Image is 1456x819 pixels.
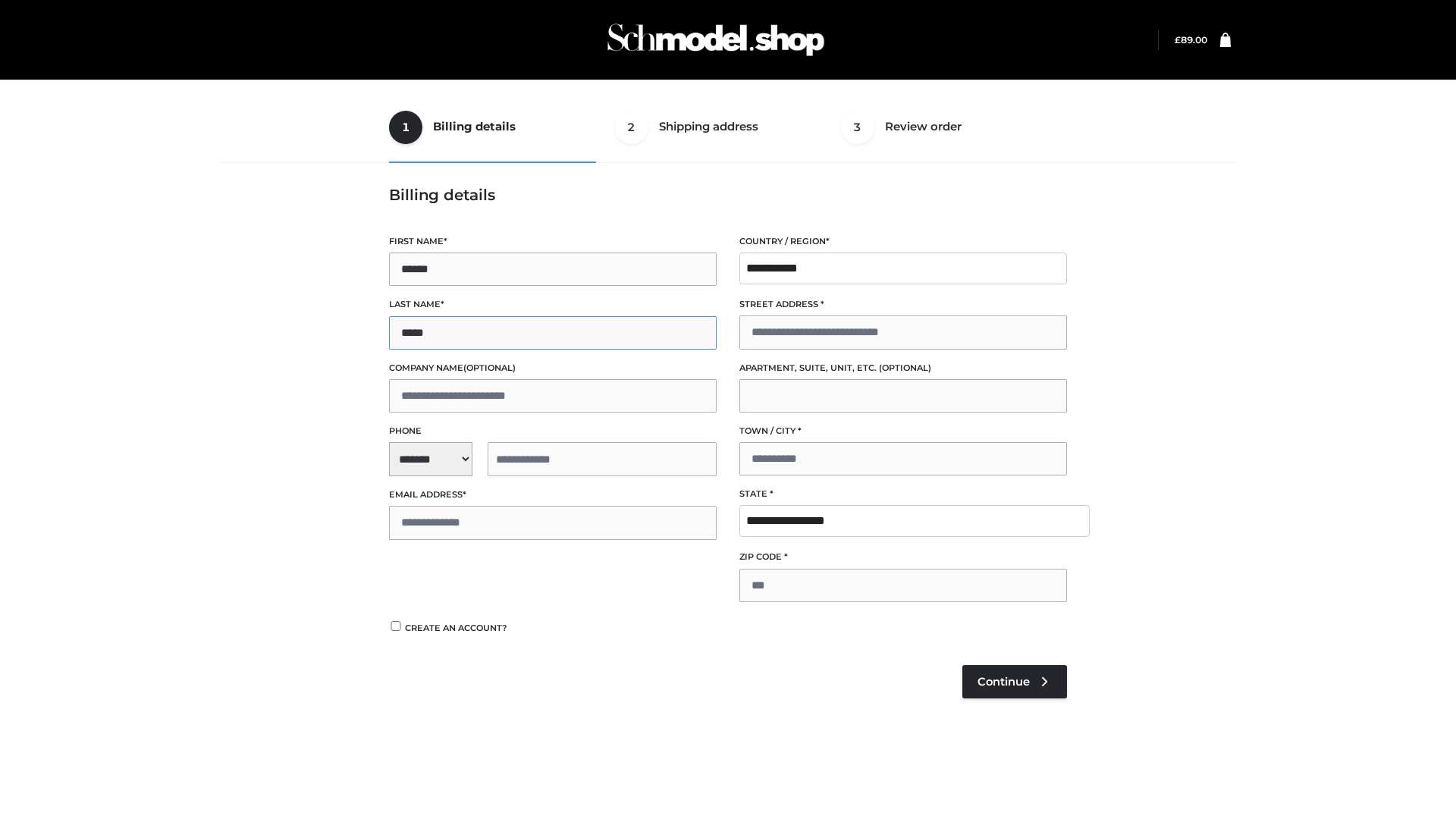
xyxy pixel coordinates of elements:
span: (optional) [879,362,931,373]
label: Country / Region [739,234,1067,249]
label: Town / City [739,424,1067,438]
label: Last name [389,297,717,312]
span: (optional) [463,362,516,373]
label: Street address [739,297,1067,312]
label: Company name [389,361,717,375]
a: £89.00 [1175,34,1207,45]
label: Phone [389,424,717,438]
bdi: 89.00 [1175,34,1207,45]
label: ZIP Code [739,550,1067,564]
span: £ [1175,34,1181,45]
img: Schmodel Admin 964 [602,10,830,70]
label: State [739,487,1067,501]
a: Continue [962,665,1067,698]
label: Apartment, suite, unit, etc. [739,361,1067,375]
h3: Billing details [389,186,1067,204]
span: Continue [977,675,1030,689]
input: Create an account? [389,621,403,631]
label: First name [389,234,717,249]
label: Email address [389,488,717,502]
span: Create an account? [405,623,507,633]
